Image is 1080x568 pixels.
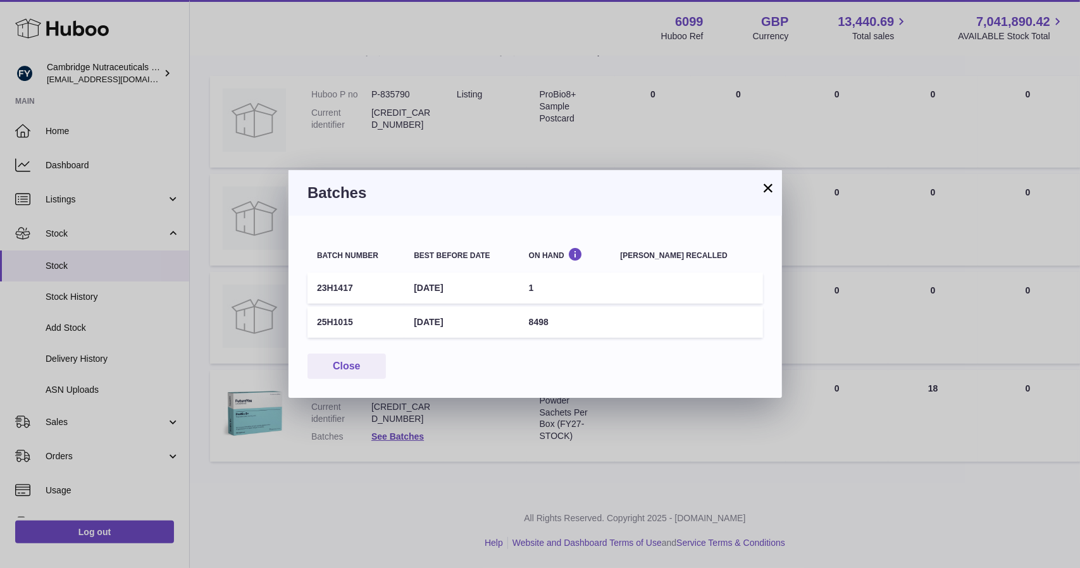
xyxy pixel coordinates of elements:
div: [PERSON_NAME] recalled [621,252,754,260]
td: [DATE] [404,307,519,338]
td: [DATE] [404,273,519,304]
button: Close [307,354,386,380]
td: 23H1417 [307,273,404,304]
div: Batch number [317,252,395,260]
div: On Hand [529,247,602,259]
h3: Batches [307,183,763,203]
button: × [760,180,776,195]
div: Best before date [414,252,509,260]
td: 1 [519,273,611,304]
td: 25H1015 [307,307,404,338]
td: 8498 [519,307,611,338]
